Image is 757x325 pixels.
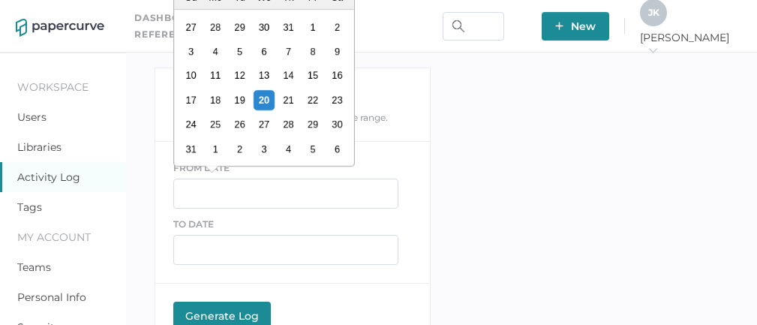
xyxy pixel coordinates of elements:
[327,114,347,134] div: Choose Saturday, August 30th, 2025
[181,309,263,323] div: Generate Log
[555,22,563,30] img: plus-white.e19ec114.svg
[327,17,347,38] div: Choose Saturday, August 2nd, 2025
[303,41,323,62] div: Choose Friday, August 8th, 2025
[17,290,86,304] a: Personal Info
[206,139,226,159] div: Choose Monday, September 1st, 2025
[254,41,275,62] div: Choose Wednesday, August 6th, 2025
[134,26,204,43] a: References
[179,15,350,161] div: month 2025-08
[181,139,201,159] div: Choose Sunday, August 31st, 2025
[181,90,201,110] div: Choose Sunday, August 17th, 2025
[542,12,609,41] button: New
[181,41,201,62] div: Choose Sunday, August 3rd, 2025
[303,114,323,134] div: Choose Friday, August 29th, 2025
[206,41,226,62] div: Choose Monday, August 4th, 2025
[181,65,201,86] div: Choose Sunday, August 10th, 2025
[555,12,596,41] span: New
[254,139,275,159] div: Choose Wednesday, September 3rd, 2025
[254,65,275,86] div: Choose Wednesday, August 13th, 2025
[303,139,323,159] div: Choose Friday, September 5th, 2025
[648,7,659,18] span: J K
[327,90,347,110] div: Choose Saturday, August 23rd, 2025
[278,65,299,86] div: Choose Thursday, August 14th, 2025
[17,170,80,184] a: Activity Log
[230,65,250,86] div: Choose Tuesday, August 12th, 2025
[230,114,250,134] div: Choose Tuesday, August 26th, 2025
[278,90,299,110] div: Choose Thursday, August 21st, 2025
[327,65,347,86] div: Choose Saturday, August 16th, 2025
[181,17,201,38] div: Choose Sunday, July 27th, 2025
[327,41,347,62] div: Choose Saturday, August 9th, 2025
[647,45,658,56] i: arrow_right
[452,20,464,32] img: search.bf03fe8b.svg
[230,41,250,62] div: Choose Tuesday, August 5th, 2025
[278,17,299,38] div: Choose Thursday, July 31st, 2025
[17,200,42,214] a: Tags
[640,31,741,58] span: [PERSON_NAME]
[230,139,250,159] div: Choose Tuesday, September 2nd, 2025
[173,218,214,230] span: TO DATE
[303,17,323,38] div: Choose Friday, August 1st, 2025
[16,19,104,37] img: papercurve-logo-colour.7244d18c.svg
[278,41,299,62] div: Choose Thursday, August 7th, 2025
[254,17,275,38] div: Choose Wednesday, July 30th, 2025
[443,12,504,41] input: Search Workspace
[134,10,203,26] a: Dashboard
[181,114,201,134] div: Choose Sunday, August 24th, 2025
[254,114,275,134] div: Choose Wednesday, August 27th, 2025
[303,90,323,110] div: Choose Friday, August 22nd, 2025
[278,114,299,134] div: Choose Thursday, August 28th, 2025
[206,17,226,38] div: Choose Monday, July 28th, 2025
[206,90,226,110] div: Choose Monday, August 18th, 2025
[17,140,62,154] a: Libraries
[17,260,51,274] a: Teams
[278,139,299,159] div: Choose Thursday, September 4th, 2025
[206,114,226,134] div: Choose Monday, August 25th, 2025
[206,65,226,86] div: Choose Monday, August 11th, 2025
[254,90,275,110] div: Choose Wednesday, August 20th, 2025
[230,17,250,38] div: Choose Tuesday, July 29th, 2025
[303,65,323,86] div: Choose Friday, August 15th, 2025
[17,110,47,124] a: Users
[327,139,347,159] div: Choose Saturday, September 6th, 2025
[230,90,250,110] div: Choose Tuesday, August 19th, 2025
